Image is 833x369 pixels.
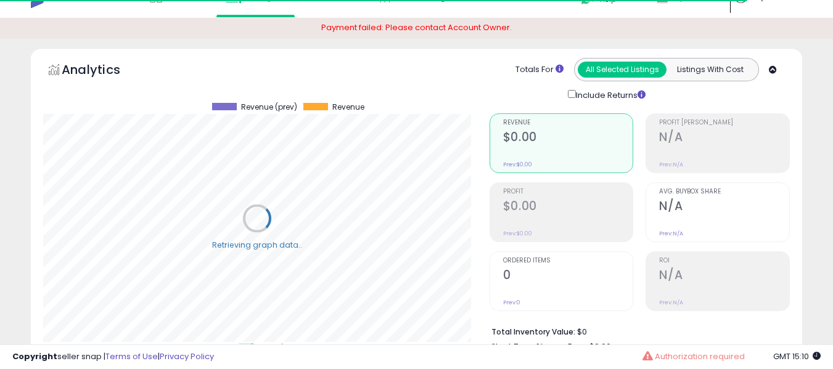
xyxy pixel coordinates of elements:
span: Revenue [503,120,633,126]
span: Profit [503,189,633,195]
div: Totals For [515,64,564,76]
span: Profit [PERSON_NAME] [659,120,789,126]
span: ROI [659,257,789,264]
span: Avg. Buybox Share [659,189,789,195]
small: Prev: $0.00 [503,161,532,168]
small: Prev: $0.00 [503,230,532,237]
a: Privacy Policy [160,351,214,362]
h2: N/A [659,268,789,285]
button: Listings With Cost [666,62,755,78]
small: Prev: N/A [659,230,683,237]
div: Include Returns [559,87,660,102]
h2: $0.00 [503,199,633,216]
h2: N/A [659,199,789,216]
div: Retrieving graph data.. [212,240,302,251]
h2: $0.00 [503,130,633,147]
span: $0.00 [589,341,611,352]
h2: 0 [503,268,633,285]
b: Total Inventory Value: [491,326,575,337]
button: All Selected Listings [578,62,667,78]
small: Prev: 0 [503,299,520,306]
h2: N/A [659,130,789,147]
span: Ordered Items [503,257,633,264]
span: 2025-09-17 15:10 GMT [773,351,821,362]
h5: Analytics [62,61,144,81]
small: Prev: N/A [659,299,683,306]
li: $0 [491,323,781,338]
small: Prev: N/A [659,161,683,168]
strong: Copyright [12,351,57,362]
b: Short Term Storage Fees: [491,341,588,352]
span: Payment failed: Please contact Account Owner. [321,22,512,33]
a: Terms of Use [105,351,158,362]
div: seller snap | | [12,351,214,363]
